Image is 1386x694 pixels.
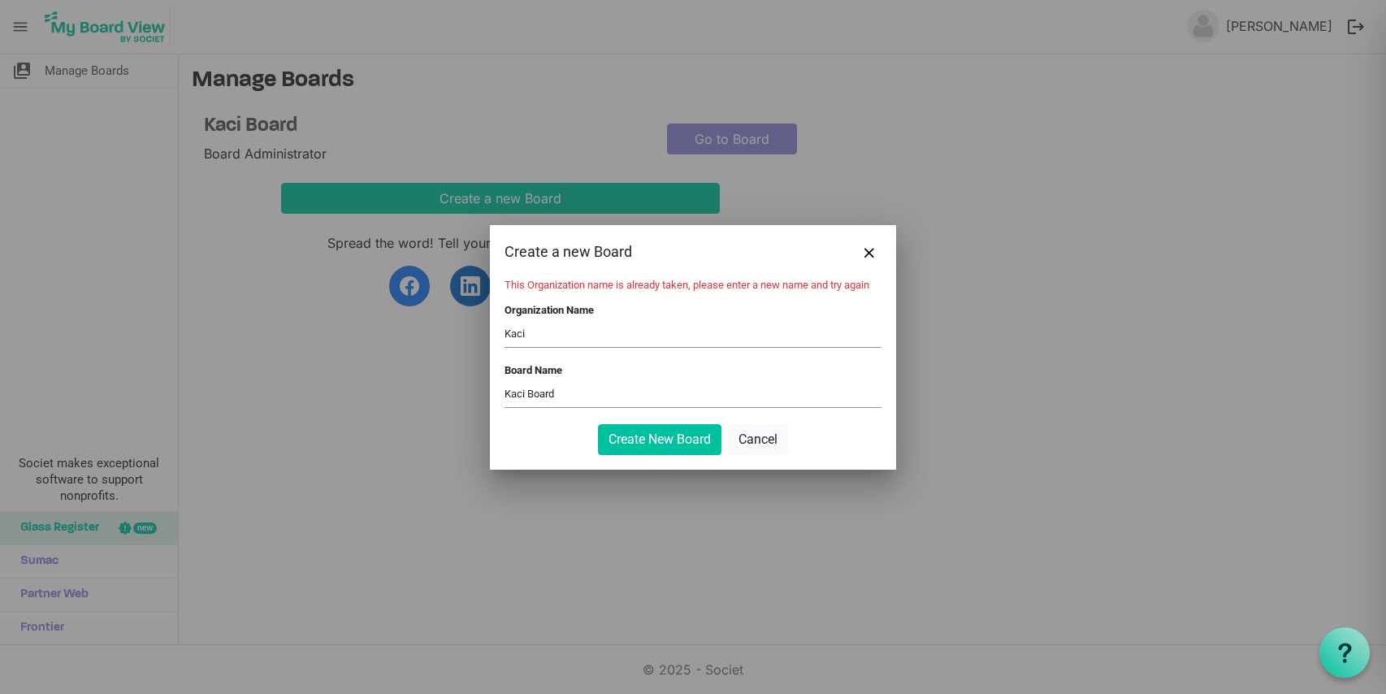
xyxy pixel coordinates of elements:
[505,279,881,291] li: This Organization name is already taken, please enter a new name and try again
[598,424,721,455] button: Create New Board
[505,304,594,316] label: Organization Name
[728,424,788,455] button: Cancel
[857,240,881,264] button: Close
[505,240,806,264] div: Create a new Board
[505,364,562,376] label: Board Name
